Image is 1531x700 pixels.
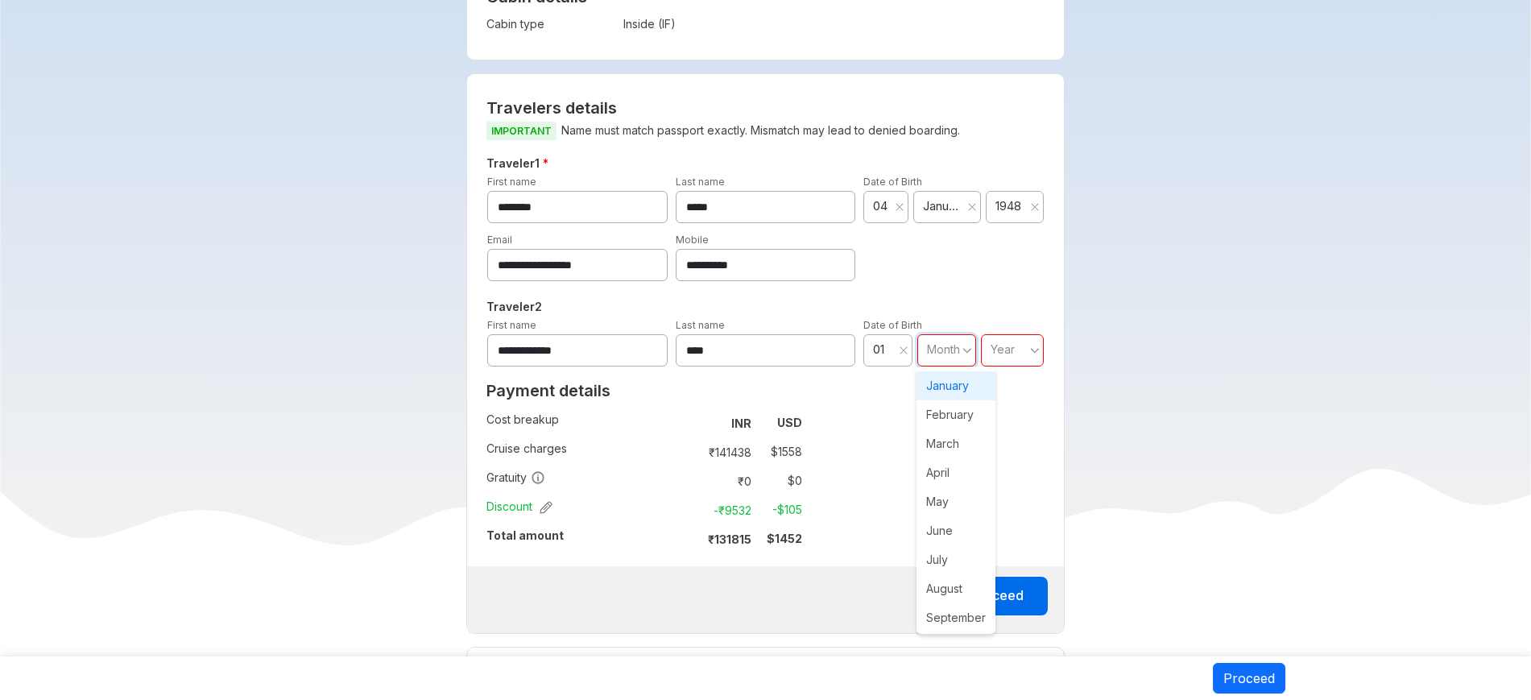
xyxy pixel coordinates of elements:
[623,13,920,35] td: Inside (IF)
[917,371,995,400] span: January
[683,524,690,553] td: :
[683,408,690,437] td: :
[486,121,1045,141] p: Name must match passport exactly. Mismatch may lead to denied boarding.
[487,319,536,331] label: First name
[486,13,615,35] td: Cabin type
[991,342,1015,356] span: Year
[487,234,512,246] label: Email
[873,342,894,358] span: 01
[947,577,1048,615] button: Proceed
[758,499,802,521] td: -$ 105
[923,198,961,214] span: January
[967,202,977,212] svg: close
[486,528,564,542] strong: Total amount
[967,199,977,215] button: Clear
[899,342,908,358] button: Clear
[731,416,751,430] strong: INR
[676,176,725,188] label: Last name
[962,342,972,358] svg: angle down
[676,234,709,246] label: Mobile
[615,13,623,35] td: :
[917,429,995,458] span: March
[758,470,802,492] td: $ 0
[483,297,1048,317] h5: Traveler 2
[917,487,995,516] span: May
[708,532,751,546] strong: ₹ 131815
[895,199,904,215] button: Clear
[863,176,922,188] label: Date of Birth
[895,202,904,212] svg: close
[486,98,1045,118] h2: Travelers details
[486,470,545,486] span: Gratuity
[486,499,552,515] span: Discount
[683,495,690,524] td: :
[690,441,758,463] td: ₹ 141438
[486,122,557,140] span: IMPORTANT
[486,408,683,437] td: Cost breakup
[899,346,908,355] svg: close
[927,342,960,356] span: Month
[917,458,995,487] span: April
[1030,342,1040,358] svg: angle down
[486,437,683,466] td: Cruise charges
[917,603,995,632] span: September
[683,466,690,495] td: :
[683,437,690,466] td: :
[917,545,995,574] span: July
[1030,202,1040,212] svg: close
[690,499,758,521] td: -₹ 9532
[767,532,802,545] strong: $ 1452
[676,319,725,331] label: Last name
[917,516,995,545] span: June
[690,470,758,492] td: ₹ 0
[1030,199,1040,215] button: Clear
[873,198,891,214] span: 04
[917,574,995,603] span: August
[863,319,922,331] label: Date of Birth
[486,381,802,400] h2: Payment details
[758,441,802,463] td: $ 1558
[777,416,802,429] strong: USD
[483,154,1048,173] h5: Traveler 1
[1213,663,1285,694] button: Proceed
[917,400,995,429] span: February
[487,176,536,188] label: First name
[995,198,1024,214] span: 1948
